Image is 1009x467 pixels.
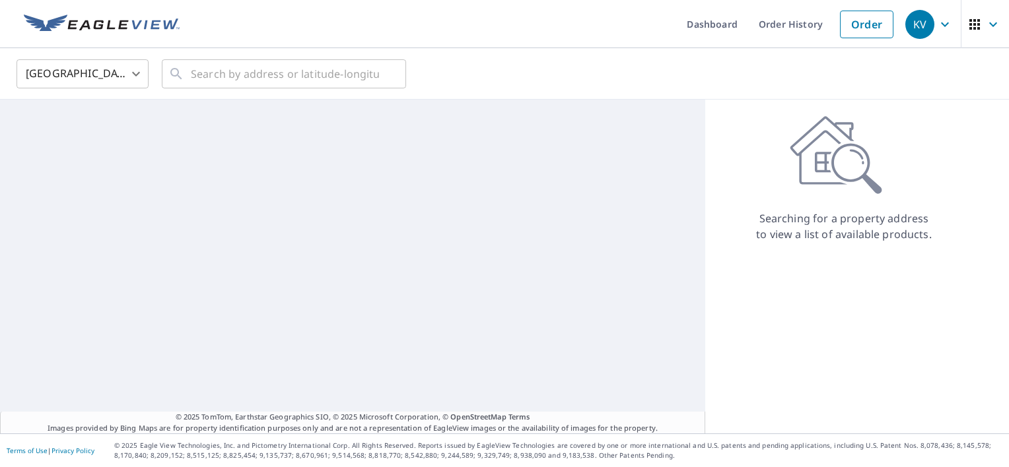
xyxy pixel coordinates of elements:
[7,447,94,454] p: |
[191,55,379,92] input: Search by address or latitude-longitude
[176,412,530,423] span: © 2025 TomTom, Earthstar Geographics SIO, © 2025 Microsoft Corporation, ©
[840,11,893,38] a: Order
[7,446,48,455] a: Terms of Use
[755,210,932,242] p: Searching for a property address to view a list of available products.
[450,412,506,421] a: OpenStreetMap
[508,412,530,421] a: Terms
[905,10,934,39] div: KV
[17,55,149,92] div: [GEOGRAPHIC_DATA]
[114,441,1002,460] p: © 2025 Eagle View Technologies, Inc. and Pictometry International Corp. All Rights Reserved. Repo...
[24,15,180,34] img: EV Logo
[52,446,94,455] a: Privacy Policy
